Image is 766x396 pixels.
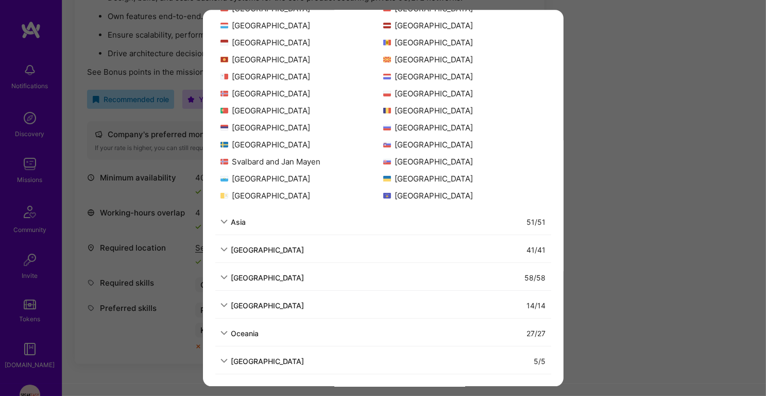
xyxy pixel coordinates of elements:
[231,217,246,227] div: Asia
[220,274,228,281] i: icon ArrowDown
[383,125,391,130] img: Russia
[527,328,546,339] div: 27 / 27
[220,173,383,184] div: [GEOGRAPHIC_DATA]
[220,54,383,65] div: [GEOGRAPHIC_DATA]
[203,10,564,386] div: modal
[383,159,391,164] img: Slovakia
[231,328,259,339] div: Oceania
[220,105,383,116] div: [GEOGRAPHIC_DATA]
[231,244,304,255] div: [GEOGRAPHIC_DATA]
[220,159,228,164] img: Svalbard and Jan Mayen
[383,91,391,96] img: Poland
[534,356,546,367] div: 5 / 5
[383,139,546,150] div: [GEOGRAPHIC_DATA]
[220,108,228,113] img: Portugal
[383,23,391,28] img: Latvia
[220,57,228,62] img: Montenegro
[383,37,546,48] div: [GEOGRAPHIC_DATA]
[231,300,304,311] div: [GEOGRAPHIC_DATA]
[231,356,304,367] div: [GEOGRAPHIC_DATA]
[220,91,228,96] img: Norway
[383,173,546,184] div: [GEOGRAPHIC_DATA]
[383,74,391,79] img: Netherlands
[220,302,228,309] i: icon ArrowDown
[220,193,228,199] img: Vatican City
[220,88,383,99] div: [GEOGRAPHIC_DATA]
[220,20,383,31] div: [GEOGRAPHIC_DATA]
[383,156,546,167] div: [GEOGRAPHIC_DATA]
[220,357,228,365] i: icon ArrowDown
[383,193,391,199] img: Kosovo
[220,37,383,48] div: [GEOGRAPHIC_DATA]
[220,74,228,79] img: Malta
[525,272,546,283] div: 58 / 58
[383,54,546,65] div: [GEOGRAPHIC_DATA]
[220,23,228,28] img: Luxembourg
[383,57,391,62] img: North Macedonia
[220,246,228,253] i: icon ArrowDown
[383,142,391,147] img: Slovenia
[220,176,228,181] img: San Marino
[220,142,228,147] img: Sweden
[220,156,383,167] div: Svalbard and Jan Mayen
[220,329,228,337] i: icon ArrowDown
[383,88,546,99] div: [GEOGRAPHIC_DATA]
[383,176,391,181] img: Ukraine
[220,190,383,201] div: [GEOGRAPHIC_DATA]
[527,300,546,311] div: 14 / 14
[220,218,228,225] i: icon ArrowDown
[220,122,383,133] div: [GEOGRAPHIC_DATA]
[220,71,383,82] div: [GEOGRAPHIC_DATA]
[220,139,383,150] div: [GEOGRAPHIC_DATA]
[383,40,391,45] img: Moldova
[527,217,546,227] div: 51 / 51
[220,125,228,130] img: Serbia
[383,71,546,82] div: [GEOGRAPHIC_DATA]
[383,105,546,116] div: [GEOGRAPHIC_DATA]
[383,122,546,133] div: [GEOGRAPHIC_DATA]
[527,244,546,255] div: 41 / 41
[383,108,391,113] img: Romania
[220,40,228,45] img: Monaco
[383,20,546,31] div: [GEOGRAPHIC_DATA]
[383,190,546,201] div: [GEOGRAPHIC_DATA]
[231,272,304,283] div: [GEOGRAPHIC_DATA]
